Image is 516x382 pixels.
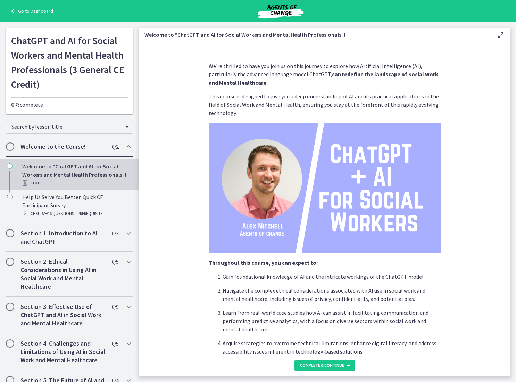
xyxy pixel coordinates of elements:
span: 0 / 2 [112,142,118,151]
p: We're thrilled to have you join us on this journey to explore how Artificial Intelligence (AI), p... [209,62,441,87]
button: Complete & continue [294,360,355,371]
span: 0 / 9 [112,303,118,311]
img: Agents of Change [239,3,322,19]
div: Text [22,179,131,187]
h3: Welcome to "ChatGPT and AI for Social Workers and Mental Health Professionals"! [144,31,485,39]
h2: Section 3: Effective Use of ChatGPT and AI in Social Work and Mental Healthcare [20,303,105,328]
p: Navigate the complex ethical considerations associated with AI use in social work and mental heal... [223,286,441,303]
p: complete [11,101,128,109]
p: Gain foundational knowledge of AI and the intricate workings of the ChatGPT model. [223,272,441,281]
span: 0 / 5 [112,258,118,266]
span: Search by lesson title [11,123,122,130]
h2: Section 1: Introduction to AI and ChatGPT [20,229,105,246]
strong: Throughout this course, you can expect to: [209,259,318,266]
span: 0 / 3 [112,229,118,237]
span: · 6 Questions [49,209,74,218]
div: Search by lesson title [6,120,133,134]
span: · [75,209,76,218]
p: This course is designed to give you a deep understanding of AI and its practical applications in ... [209,92,441,117]
span: Complete & continue [300,363,344,368]
h2: Welcome to the Course! [20,142,105,151]
span: 0 / 5 [112,339,118,348]
span: 0% [11,101,20,108]
p: Learn from real-world case studies how AI can assist in facilitating communication and performing... [223,309,441,333]
div: CE Survey [22,209,131,218]
p: Acquire strategies to overcome technical limitations, enhance digital literacy, and address acces... [223,339,441,356]
div: Welcome to "ChatGPT and AI for Social Workers and Mental Health Professionals"! [22,162,131,187]
img: ChatGPT____AI__for_Social__Workers.png [209,123,441,253]
h2: Section 2: Ethical Considerations in Using AI in Social Work and Mental Healthcare [20,258,105,291]
div: Help Us Serve You Better: Quick CE Participant Survey [22,193,131,218]
h1: ChatGPT and AI for Social Workers and Mental Health Professionals (3 General CE Credit) [11,33,128,92]
span: PREREQUISITE [78,209,103,218]
h2: Section 4: Challenges and Limitations of Using AI in Social Work and Mental Healthcare [20,339,105,364]
a: Go to Dashboard [8,7,53,15]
